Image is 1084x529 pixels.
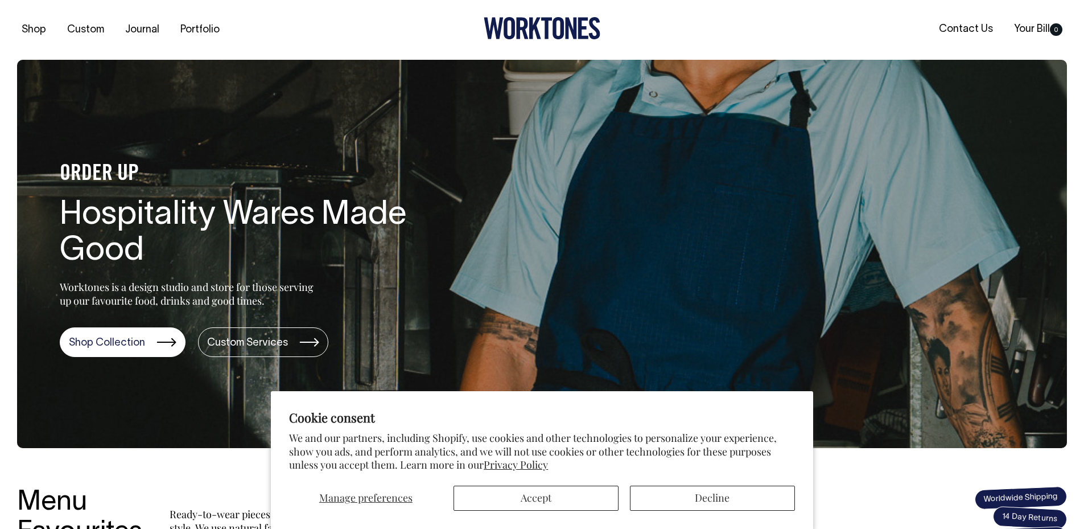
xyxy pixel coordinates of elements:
[1050,23,1062,36] span: 0
[319,491,413,505] span: Manage preferences
[484,458,548,471] a: Privacy Policy
[60,162,424,186] h4: ORDER UP
[289,409,795,425] h2: Cookie consent
[17,20,51,39] a: Shop
[121,20,164,39] a: Journal
[289,486,442,511] button: Manage preferences
[60,327,186,357] a: Shop Collection
[454,486,619,511] button: Accept
[1009,20,1067,39] a: Your Bill0
[176,20,224,39] a: Portfolio
[630,486,795,511] button: Decline
[60,280,319,307] p: Worktones is a design studio and store for those serving up our favourite food, drinks and good t...
[974,486,1067,510] span: Worldwide Shipping
[198,327,328,357] a: Custom Services
[63,20,109,39] a: Custom
[60,198,424,270] h1: Hospitality Wares Made Good
[289,432,795,471] p: We and our partners, including Shopify, use cookies and other technologies to personalize your ex...
[934,20,998,39] a: Contact Us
